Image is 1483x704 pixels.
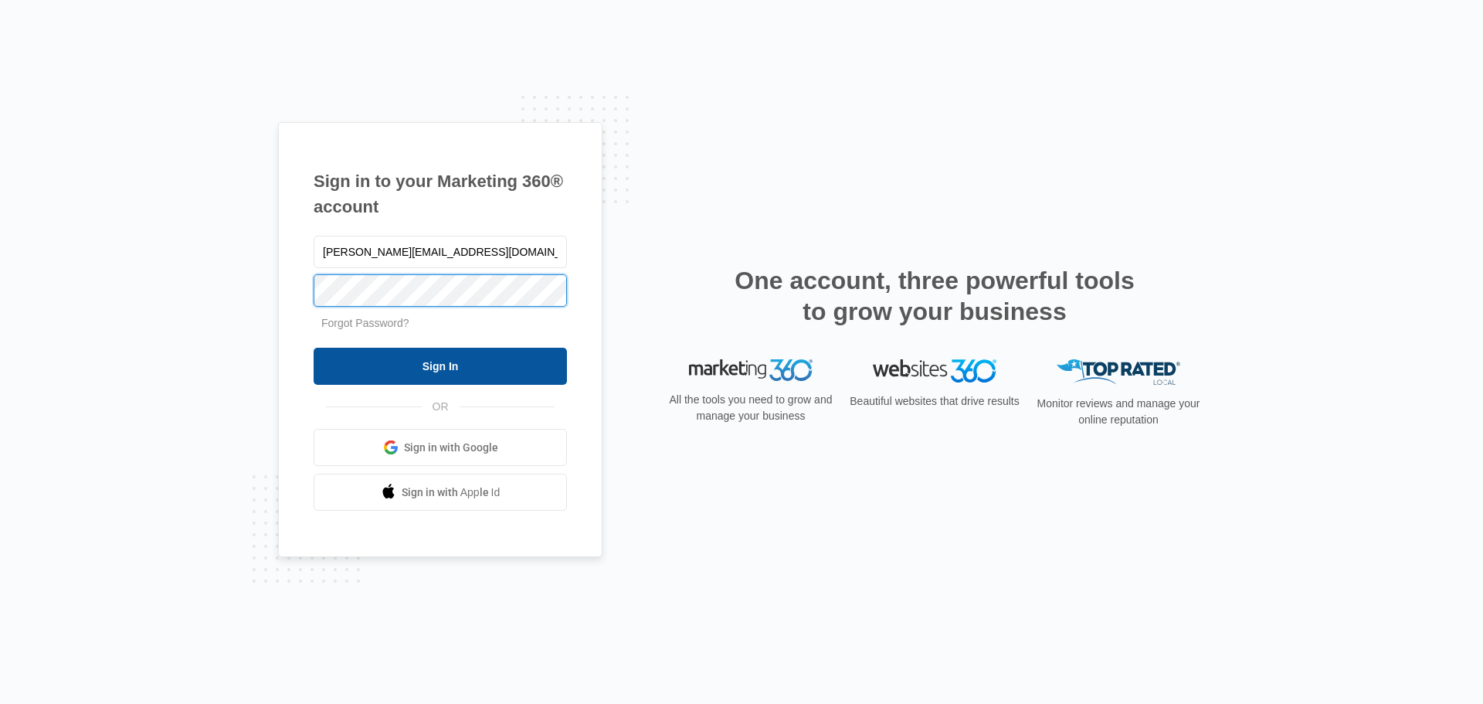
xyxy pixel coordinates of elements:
a: Forgot Password? [321,317,409,329]
input: Email [314,236,567,268]
span: Sign in with Google [404,440,498,456]
img: Top Rated Local [1057,359,1180,385]
img: Marketing 360 [689,359,813,381]
p: All the tools you need to grow and manage your business [664,392,837,424]
h1: Sign in to your Marketing 360® account [314,168,567,219]
span: OR [422,399,460,415]
img: Websites 360 [873,359,996,382]
p: Beautiful websites that drive results [848,393,1021,410]
h2: One account, three powerful tools to grow your business [730,265,1139,327]
a: Sign in with Google [314,429,567,466]
span: Sign in with Apple Id [402,485,501,501]
a: Sign in with Apple Id [314,474,567,511]
input: Sign In [314,348,567,385]
p: Monitor reviews and manage your online reputation [1032,396,1205,428]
